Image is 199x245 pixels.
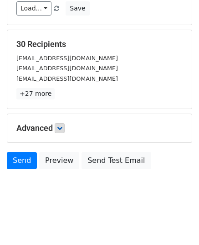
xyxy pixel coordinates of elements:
a: Load... [16,1,51,16]
a: +27 more [16,88,55,99]
button: Save [66,1,89,16]
h5: Advanced [16,123,183,133]
h5: 30 Recipients [16,39,183,49]
iframe: Chat Widget [153,201,199,245]
a: Send [7,152,37,169]
small: [EMAIL_ADDRESS][DOMAIN_NAME] [16,55,118,62]
small: [EMAIL_ADDRESS][DOMAIN_NAME] [16,65,118,72]
a: Preview [39,152,79,169]
small: [EMAIL_ADDRESS][DOMAIN_NAME] [16,75,118,82]
a: Send Test Email [82,152,151,169]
